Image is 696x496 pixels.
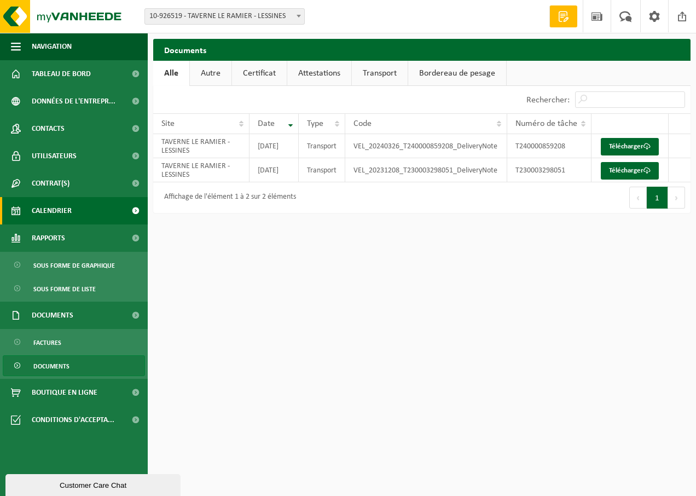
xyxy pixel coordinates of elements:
[145,9,304,24] span: 10-926519 - TAVERNE LE RAMIER - LESSINES
[161,119,175,128] span: Site
[153,134,250,158] td: TAVERNE LE RAMIER - LESSINES
[345,134,507,158] td: VEL_20240326_T240000859208_DeliveryNote
[345,158,507,182] td: VEL_20231208_T230003298051_DeliveryNote
[515,119,577,128] span: Numéro de tâche
[32,406,114,434] span: Conditions d'accepta...
[629,187,647,209] button: Previous
[601,162,659,180] a: Télécharger
[33,279,96,299] span: Sous forme de liste
[352,61,408,86] a: Transport
[190,61,231,86] a: Autre
[32,88,115,115] span: Données de l'entrepr...
[5,472,183,496] iframe: chat widget
[353,119,372,128] span: Code
[250,158,299,182] td: [DATE]
[232,61,287,86] a: Certificat
[153,39,691,60] h2: Documents
[647,187,668,209] button: 1
[258,119,275,128] span: Date
[32,170,69,197] span: Contrat(s)
[3,332,145,353] a: Factures
[32,33,72,60] span: Navigation
[601,138,659,155] a: Télécharger
[32,302,73,329] span: Documents
[32,142,77,170] span: Utilisateurs
[144,8,305,25] span: 10-926519 - TAVERNE LE RAMIER - LESSINES
[507,158,591,182] td: T230003298051
[32,60,91,88] span: Tableau de bord
[287,61,351,86] a: Attestations
[159,188,296,207] div: Affichage de l'élément 1 à 2 sur 2 éléments
[3,255,145,275] a: Sous forme de graphique
[33,255,115,276] span: Sous forme de graphique
[32,197,72,224] span: Calendrier
[250,134,299,158] td: [DATE]
[408,61,506,86] a: Bordereau de pesage
[3,355,145,376] a: Documents
[32,224,65,252] span: Rapports
[299,134,345,158] td: Transport
[507,134,591,158] td: T240000859208
[33,356,69,377] span: Documents
[3,278,145,299] a: Sous forme de liste
[153,158,250,182] td: TAVERNE LE RAMIER - LESSINES
[526,96,570,105] label: Rechercher:
[307,119,323,128] span: Type
[153,61,189,86] a: Alle
[299,158,345,182] td: Transport
[33,332,61,353] span: Factures
[668,187,685,209] button: Next
[32,115,65,142] span: Contacts
[32,379,97,406] span: Boutique en ligne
